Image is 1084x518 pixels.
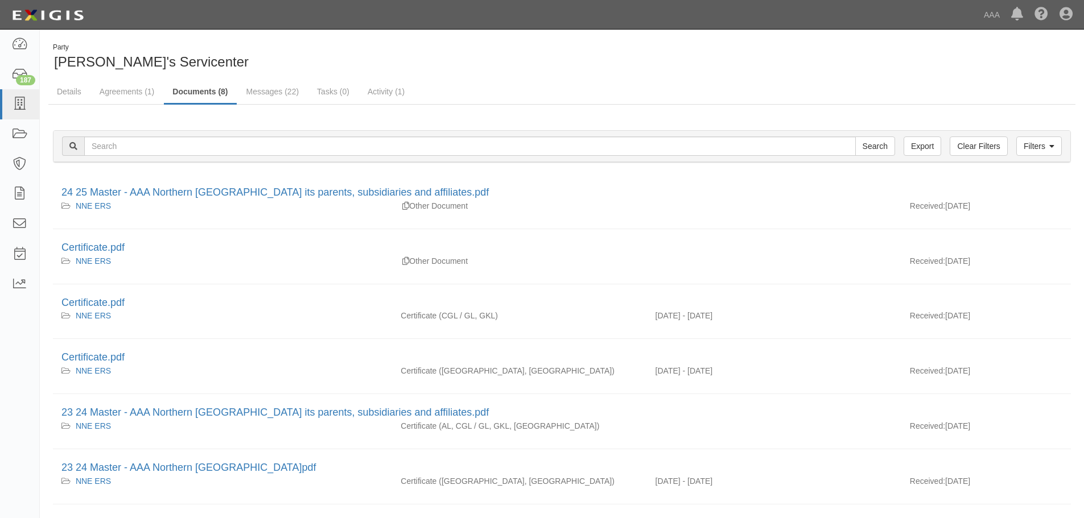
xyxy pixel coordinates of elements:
[647,200,901,201] div: Effective - Expiration
[76,476,111,486] a: NNE ERS
[61,296,1062,310] div: Certificate.pdf
[901,200,1071,217] div: [DATE]
[901,255,1071,272] div: [DATE]
[392,310,646,321] div: Commercial General Liability / Garage Liability Garage Keepers Liability
[1016,136,1062,156] a: Filters
[392,420,646,432] div: Auto Liability Commercial General Liability / Garage Liability Garage Keepers Liability On-Hook
[76,311,111,320] a: NNE ERS
[855,136,895,156] input: Search
[91,80,163,103] a: Agreements (1)
[61,185,1062,200] div: 24 25 Master - AAA Northern New England its parents, subsidiaries and affiliates.pdf
[54,54,249,69] span: [PERSON_NAME]'s Servicenter
[61,420,384,432] div: NNE ERS
[164,80,236,105] a: Documents (8)
[392,365,646,376] div: Auto Liability On-Hook
[910,475,945,487] p: Received:
[978,3,1005,26] a: AAA
[402,255,409,267] div: Duplicate
[647,365,901,376] div: Effective 10/14/2024 - Expiration 10/14/2025
[61,405,1062,420] div: 23 24 Master - AAA Northern New England its parents, subsidiaries and affiliates.pdf
[901,365,1071,382] div: [DATE]
[910,365,945,376] p: Received:
[48,43,554,72] div: Freddie's Servicenter
[61,365,384,376] div: NNE ERS
[76,201,111,210] a: NNE ERS
[61,350,1062,365] div: Certificate.pdf
[910,420,945,432] p: Received:
[61,461,1062,475] div: 23 24 Master - AAA Northern New England.pdf
[392,200,646,212] div: Other Document
[61,407,489,418] a: 23 24 Master - AAA Northern [GEOGRAPHIC_DATA] its parents, subsidiaries and affiliates.pdf
[61,255,384,267] div: NNE ERS
[647,310,901,321] div: Effective 10/14/2024 - Expiration 10/14/2025
[76,366,111,375] a: NNE ERS
[901,475,1071,492] div: [DATE]
[61,297,125,308] a: Certificate.pdf
[61,200,384,212] div: NNE ERS
[61,462,316,473] a: 23 24 Master - AAA Northern [GEOGRAPHIC_DATA]pdf
[402,200,409,212] div: Duplicate
[76,421,111,430] a: NNE ERS
[910,200,945,212] p: Received:
[48,80,90,103] a: Details
[359,80,413,103] a: Activity (1)
[53,43,249,52] div: Party
[84,136,856,156] input: Search
[392,475,646,487] div: Auto Liability On-Hook
[901,310,1071,327] div: [DATE]
[950,136,1007,156] a: Clear Filters
[901,420,1071,437] div: [DATE]
[61,310,384,321] div: NNE ERS
[647,475,901,487] div: Effective 10/14/2023 - Expiration 10/14/2024
[61,351,125,363] a: Certificate.pdf
[308,80,358,103] a: Tasks (0)
[61,242,125,253] a: Certificate.pdf
[9,5,87,26] img: logo-5460c22ac91f19d4615b14bd174203de0afe785f0fc80cf4dbbc73dc1793850b.png
[647,255,901,256] div: Effective - Expiration
[76,256,111,266] a: NNE ERS
[238,80,308,103] a: Messages (22)
[61,475,384,487] div: NNE ERS
[904,136,941,156] a: Export
[392,255,646,267] div: Other Document
[16,75,35,85] div: 187
[1034,8,1048,22] i: Help Center - Complianz
[61,187,489,198] a: 24 25 Master - AAA Northern [GEOGRAPHIC_DATA] its parents, subsidiaries and affiliates.pdf
[61,241,1062,255] div: Certificate.pdf
[910,255,945,267] p: Received:
[647,420,901,421] div: Effective - Expiration
[910,310,945,321] p: Received:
